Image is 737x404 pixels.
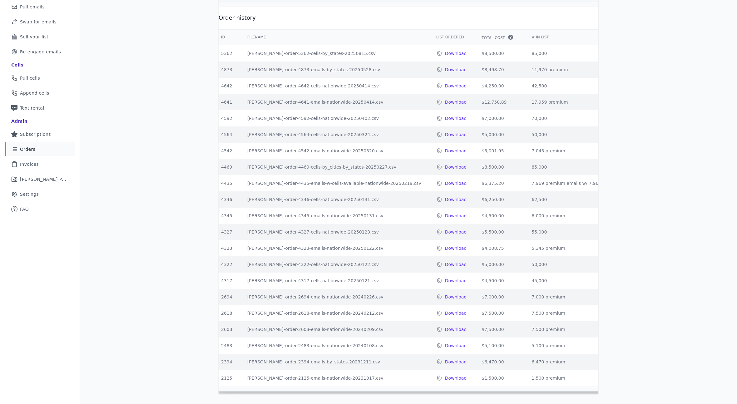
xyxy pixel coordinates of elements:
[445,180,467,186] p: Download
[474,175,524,191] td: $6,375.20
[214,126,240,143] td: 4564
[5,71,75,85] a: Pull cells
[20,90,49,96] span: Append cells
[445,310,467,316] p: Download
[214,191,240,208] td: 4346
[524,305,620,321] td: 7,500 premium
[474,224,524,240] td: $5,500.00
[5,101,75,115] a: Text rental
[5,202,75,216] a: FAQ
[445,67,467,73] p: Download
[20,176,67,182] span: [PERSON_NAME] Performance
[474,289,524,305] td: $7,000.00
[429,29,474,45] th: List Ordered
[524,256,620,273] td: 50,000
[20,146,35,152] span: Orders
[524,224,620,240] td: 55,000
[524,159,620,175] td: 85,000
[445,375,467,381] a: Download
[240,256,429,273] td: [PERSON_NAME]-order-4322-cells-nationwide-20250122.csv
[5,15,75,29] a: Swap for emails
[445,326,467,333] a: Download
[524,45,620,62] td: 85,000
[445,50,467,57] a: Download
[214,208,240,224] td: 4345
[474,45,524,62] td: $8,500.00
[240,94,429,110] td: [PERSON_NAME]-order-4641-emails-nationwide-20250414.csv
[524,273,620,289] td: 45,000
[524,126,620,143] td: 50,000
[214,224,240,240] td: 4327
[214,94,240,110] td: 4641
[445,359,467,365] a: Download
[20,4,45,10] span: Pull emails
[474,94,524,110] td: $12,750.89
[11,118,27,124] div: Admin
[5,172,75,186] a: [PERSON_NAME] Performance
[474,62,524,78] td: $8,498.70
[214,305,240,321] td: 2618
[240,143,429,159] td: [PERSON_NAME]-order-4542-emails-nationwide-20250320.csv
[524,354,620,370] td: 6,470 premium
[474,143,524,159] td: $5,001.95
[445,83,467,89] a: Download
[524,29,620,45] th: # In List
[5,127,75,141] a: Subscriptions
[524,321,620,337] td: 7,500 premium
[474,126,524,143] td: $5,000.00
[214,143,240,159] td: 4542
[214,337,240,354] td: 2483
[474,321,524,337] td: $7,500.00
[474,256,524,273] td: $5,000.00
[524,240,620,256] td: 5,345 premium
[240,224,429,240] td: [PERSON_NAME]-order-4327-cells-nationwide-20250123.csv
[214,78,240,94] td: 4642
[524,289,620,305] td: 7,000 premium
[240,273,429,289] td: [PERSON_NAME]-order-4317-cells-nationwide-20250121.csv
[214,256,240,273] td: 4322
[240,62,429,78] td: [PERSON_NAME]-order-4873-emails-by_states-20250528.csv
[445,115,467,121] p: Download
[240,159,429,175] td: [PERSON_NAME]-order-4469-cells-by_cities-by_states-20250227.csv
[214,159,240,175] td: 4469
[524,191,620,208] td: 62,500
[240,45,429,62] td: [PERSON_NAME]-order-5362-cells-by_states-20250815.csv
[524,370,620,386] td: 1,500 premium
[20,49,61,55] span: Re-engage emails
[11,62,23,68] div: Cells
[445,148,467,154] a: Download
[5,86,75,100] a: Append cells
[214,175,240,191] td: 4435
[240,321,429,337] td: [PERSON_NAME]-order-2603-emails-nationwide-20240209.csv
[5,157,75,171] a: Invoices
[445,245,467,251] a: Download
[524,208,620,224] td: 6,000 premium
[445,261,467,268] a: Download
[474,370,524,386] td: $1,500.00
[20,191,39,197] span: Settings
[240,29,429,45] th: Filename
[474,208,524,224] td: $4,500.00
[445,294,467,300] a: Download
[445,278,467,284] p: Download
[445,196,467,203] a: Download
[240,175,429,191] td: [PERSON_NAME]-order-4435-emails-w-cells-available-nationwide-20250219.csv
[20,34,48,40] span: Sell your list
[524,62,620,78] td: 11,970 premium
[214,29,240,45] th: ID
[214,370,240,386] td: 2125
[445,99,467,105] p: Download
[20,105,44,111] span: Text rental
[474,191,524,208] td: $6,250.00
[20,19,57,25] span: Swap for emails
[20,131,51,137] span: Subscriptions
[214,110,240,126] td: 4592
[445,131,467,138] p: Download
[474,337,524,354] td: $5,100.00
